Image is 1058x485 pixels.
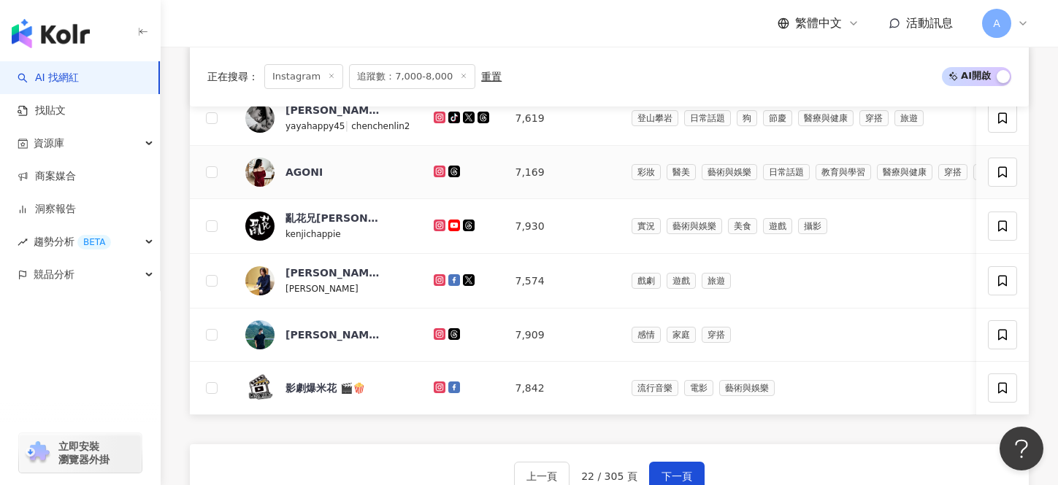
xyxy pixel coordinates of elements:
[245,373,410,403] a: KOL Avatar影劇爆米花 🎬🍿️
[737,110,757,126] span: 狗
[763,164,810,180] span: 日常話題
[285,229,341,239] span: kenjichappie
[504,146,620,199] td: 7,169
[481,71,502,82] div: 重置
[18,104,66,118] a: 找貼文
[245,104,275,133] img: KOL Avatar
[798,218,827,234] span: 攝影
[245,266,275,295] img: KOL Avatar
[23,441,52,465] img: chrome extension
[798,110,854,126] span: 醫療與健康
[894,110,924,126] span: 旅遊
[285,211,380,225] div: 亂花兄[PERSON_NAME]
[504,309,620,362] td: 7,909
[34,258,74,291] span: 競品分析
[667,273,696,289] span: 遊戲
[667,327,696,343] span: 家庭
[728,218,757,234] span: 美食
[245,212,275,241] img: KOL Avatar
[702,273,731,289] span: 旅遊
[938,164,967,180] span: 穿搭
[18,169,76,184] a: 商案媒合
[345,120,351,131] span: |
[207,71,258,82] span: 正在搜尋 ：
[285,121,345,131] span: yayahappy45
[18,202,76,217] a: 洞察報告
[993,15,1000,31] span: A
[34,225,111,258] span: 趨勢分析
[795,15,842,31] span: 繁體中文
[285,327,380,342] div: [PERSON_NAME]
[763,110,792,126] span: 節慶
[504,362,620,415] td: 7,842
[632,110,678,126] span: 登山攀岩
[349,64,475,89] span: 追蹤數：7,000-8,000
[264,64,343,89] span: Instagram
[684,380,713,396] span: 電影
[285,381,365,395] div: 影劇爆米花 🎬🍿️
[526,470,557,482] span: 上一頁
[245,320,410,349] a: KOL Avatar[PERSON_NAME]
[632,164,661,180] span: 彩妝
[504,91,620,146] td: 7,619
[906,16,953,30] span: 活動訊息
[504,254,620,309] td: 7,574
[632,380,678,396] span: 流行音樂
[34,127,64,160] span: 資源庫
[667,164,696,180] span: 醫美
[245,373,275,403] img: KOL Avatar
[632,327,661,343] span: 感情
[19,433,142,473] a: chrome extension立即安裝 瀏覽器外掛
[12,19,90,48] img: logo
[285,284,359,294] span: [PERSON_NAME]
[702,164,757,180] span: 藝術與娛樂
[245,320,275,349] img: KOL Avatar
[719,380,775,396] span: 藝術與娛樂
[632,218,661,234] span: 實況
[504,199,620,254] td: 7,930
[859,110,889,126] span: 穿搭
[285,103,380,117] div: [PERSON_NAME]
[702,327,731,343] span: 穿搭
[285,265,380,280] div: [PERSON_NAME]
[245,158,275,187] img: KOL Avatar
[77,235,111,249] div: BETA
[1000,427,1043,470] iframe: Help Scout Beacon - Open
[285,165,323,179] div: AGONI
[245,265,410,296] a: KOL Avatar[PERSON_NAME][PERSON_NAME]
[662,470,692,482] span: 下一頁
[581,470,637,482] span: 22 / 305 頁
[816,164,871,180] span: 教育與學習
[667,218,722,234] span: 藝術與娛樂
[18,237,28,247] span: rise
[877,164,932,180] span: 醫療與健康
[18,71,79,85] a: searchAI 找網紅
[58,440,110,466] span: 立即安裝 瀏覽器外掛
[684,110,731,126] span: 日常話題
[351,121,410,131] span: chenchenlin2
[245,211,410,241] a: KOL Avatar亂花兄[PERSON_NAME]kenjichappie
[245,158,410,187] a: KOL AvatarAGONI
[245,103,410,133] a: KOL Avatar[PERSON_NAME]yayahappy45|chenchenlin2
[632,273,661,289] span: 戲劇
[763,218,792,234] span: 遊戲
[973,164,1003,180] span: 運動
